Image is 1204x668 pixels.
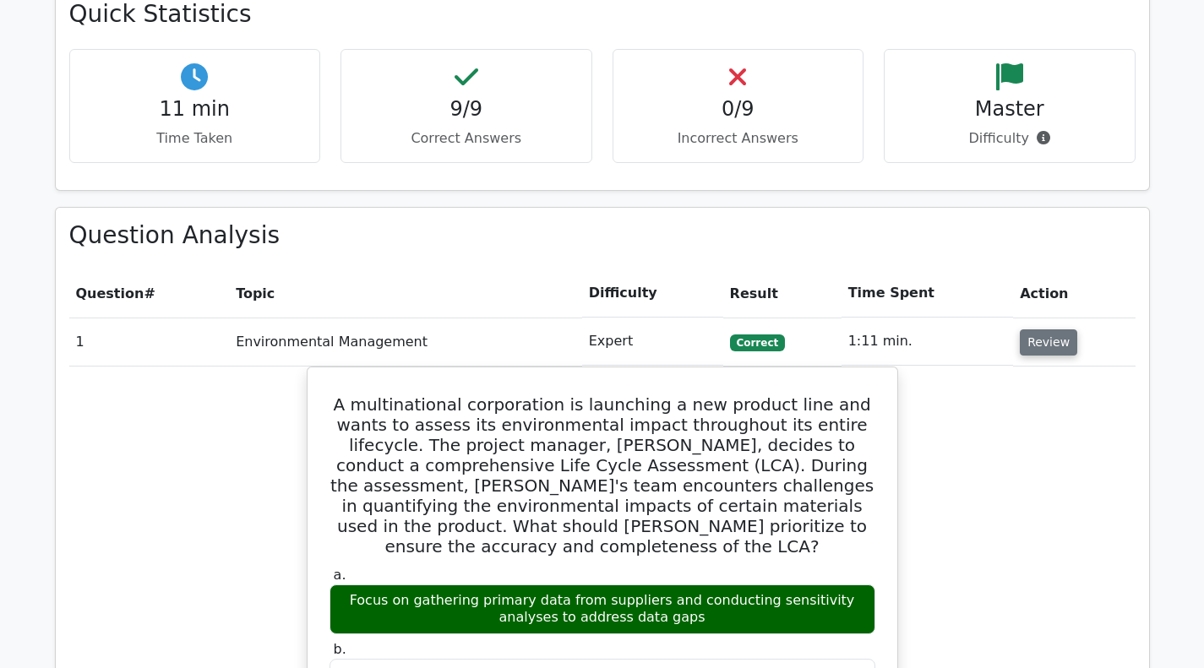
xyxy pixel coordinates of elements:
h5: A multinational corporation is launching a new product line and wants to assess its environmental... [328,394,877,557]
span: Correct [730,334,785,351]
h4: 0/9 [627,97,850,122]
button: Review [1020,329,1077,356]
h4: 9/9 [355,97,578,122]
span: a. [334,567,346,583]
th: Action [1013,269,1135,318]
td: Expert [582,318,723,366]
th: Time Spent [842,269,1013,318]
span: b. [334,641,346,657]
th: Difficulty [582,269,723,318]
th: Topic [229,269,582,318]
h3: Question Analysis [69,221,1136,250]
th: # [69,269,230,318]
p: Incorrect Answers [627,128,850,149]
p: Difficulty [898,128,1121,149]
p: Time Taken [84,128,307,149]
h4: Master [898,97,1121,122]
p: Correct Answers [355,128,578,149]
td: Environmental Management [229,318,582,366]
h4: 11 min [84,97,307,122]
th: Result [723,269,842,318]
div: Focus on gathering primary data from suppliers and conducting sensitivity analyses to address dat... [330,584,875,635]
span: Question [76,285,144,301]
td: 1 [69,318,230,366]
td: 1:11 min. [842,318,1013,366]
